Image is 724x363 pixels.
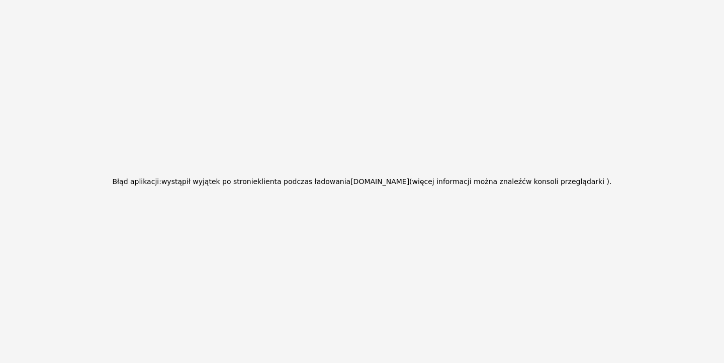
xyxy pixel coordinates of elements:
[526,177,612,186] font: w konsoli przeglądarki ).
[161,177,257,186] font: wystąpił wyjątek po stronie
[350,177,409,186] font: [DOMAIN_NAME]
[257,177,350,186] font: klienta podczas ładowania
[409,177,412,186] font: (
[412,177,526,186] font: więcej informacji można znaleźć
[113,177,161,186] font: Błąd aplikacji:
